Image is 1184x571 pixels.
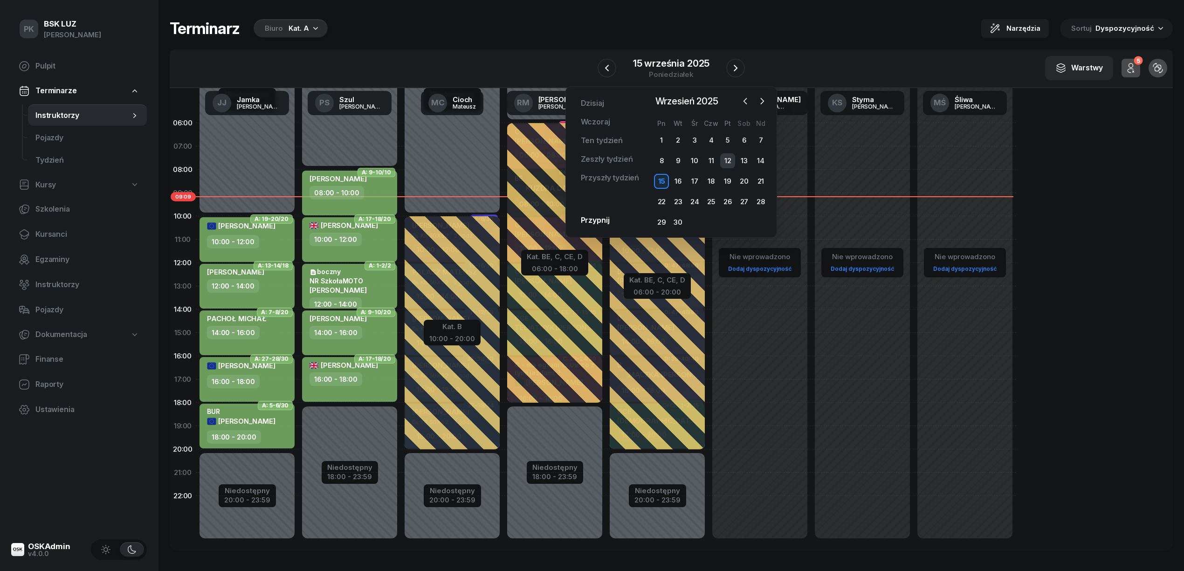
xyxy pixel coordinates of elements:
[224,487,270,494] div: Niedostępny
[170,111,196,135] div: 06:00
[310,286,367,295] span: [PERSON_NAME]
[358,218,391,220] span: A: 17-18/20
[207,235,259,248] div: 10:00 - 12:00
[671,174,686,189] div: 16
[429,321,475,343] button: Kat. B10:00 - 20:00
[704,194,719,209] div: 25
[929,249,1000,276] button: Nie wprowadzonoDodaj dyspozycyjność
[28,104,147,127] a: Instruktorzy
[629,274,685,296] button: Kat. BE, C, CE, D06:00 - 20:00
[429,487,475,494] div: Niedostępny
[737,194,752,209] div: 27
[923,91,1007,115] a: MŚŚliwa[PERSON_NAME]
[670,119,686,127] div: Wt
[170,438,196,461] div: 20:00
[573,113,618,131] a: Wczoraj
[724,249,795,276] button: Nie wprowadzonoDodaj dyspozycyjność
[35,203,139,215] span: Szkolenia
[453,103,476,110] div: Mateusz
[310,186,364,200] div: 08:00 - 10:00
[224,485,270,506] button: Niedostępny20:00 - 23:59
[35,110,130,122] span: Instruktorzy
[736,119,752,127] div: Sob
[28,543,70,550] div: OSKAdmin
[35,254,139,266] span: Egzaminy
[207,407,275,415] div: BUR
[327,464,372,471] div: Niedostępny
[752,119,769,127] div: Nd
[170,135,196,158] div: 07:00
[218,361,275,370] span: [PERSON_NAME]
[737,133,752,148] div: 6
[429,321,475,333] div: Kat. B
[654,153,669,168] div: 8
[687,133,702,148] div: 3
[11,348,147,371] a: Finanse
[362,172,391,173] span: A: 9-10/10
[170,228,196,251] div: 11:00
[720,133,735,148] div: 5
[532,462,578,482] button: Niedostępny18:00 - 23:59
[28,550,70,557] div: v4.0.0
[929,251,1000,263] div: Nie wprowadzono
[11,223,147,246] a: Kursanci
[573,94,612,113] a: Dzisiaj
[687,119,703,127] div: Śr
[629,274,685,286] div: Kat. BE, C, CE, D
[981,19,1049,38] button: Narzędzia
[507,91,603,115] a: RM[PERSON_NAME][PERSON_NAME]
[1071,22,1094,34] span: Sortuj
[339,96,384,103] div: Szul
[737,153,752,168] div: 13
[852,96,897,103] div: Styrna
[35,378,139,391] span: Raporty
[704,174,719,189] div: 18
[35,132,139,144] span: Pojazdy
[687,174,702,189] div: 17
[308,91,392,115] a: PSSzul[PERSON_NAME]
[532,464,578,471] div: Niedostępny
[170,321,196,344] div: 15:00
[310,297,362,311] div: 12:00 - 14:00
[207,430,261,444] div: 18:00 - 20:00
[310,326,362,339] div: 14:00 - 16:00
[28,149,147,172] a: Tydzień
[217,99,227,107] span: JJ
[35,304,139,316] span: Pojazdy
[170,461,196,484] div: 21:00
[310,372,362,386] div: 16:00 - 18:00
[207,279,259,293] div: 12:00 - 14:00
[339,103,384,110] div: [PERSON_NAME]
[207,268,264,276] span: [PERSON_NAME]
[720,174,735,189] div: 19
[753,133,768,148] div: 7
[258,265,289,267] span: A: 13-14/18
[687,194,702,209] div: 24
[753,153,768,168] div: 14
[207,326,260,339] div: 14:00 - 16:00
[724,251,795,263] div: Nie wprowadzono
[671,133,686,148] div: 2
[11,373,147,396] a: Raporty
[720,194,735,209] div: 26
[719,119,736,127] div: Pt
[170,414,196,438] div: 19:00
[421,91,483,115] a: MCCiochMateusz
[527,251,583,273] button: Kat. BE, C, CE, D06:00 - 18:00
[35,353,139,365] span: Finanse
[11,299,147,321] a: Pojazdy
[170,158,196,181] div: 08:00
[24,25,34,33] span: PK
[170,20,240,37] h1: Terminarz
[251,19,328,38] button: BiuroKat. A
[429,494,475,504] div: 20:00 - 23:59
[687,153,702,168] div: 10
[11,55,147,77] a: Pulpit
[820,91,904,115] a: KSStyrna[PERSON_NAME]
[11,399,147,421] a: Ustawienia
[255,218,289,220] span: A: 19-20/20
[1045,56,1113,80] button: Warstwy
[1006,23,1040,34] span: Narzędzia
[703,119,719,127] div: Czw
[170,484,196,508] div: 22:00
